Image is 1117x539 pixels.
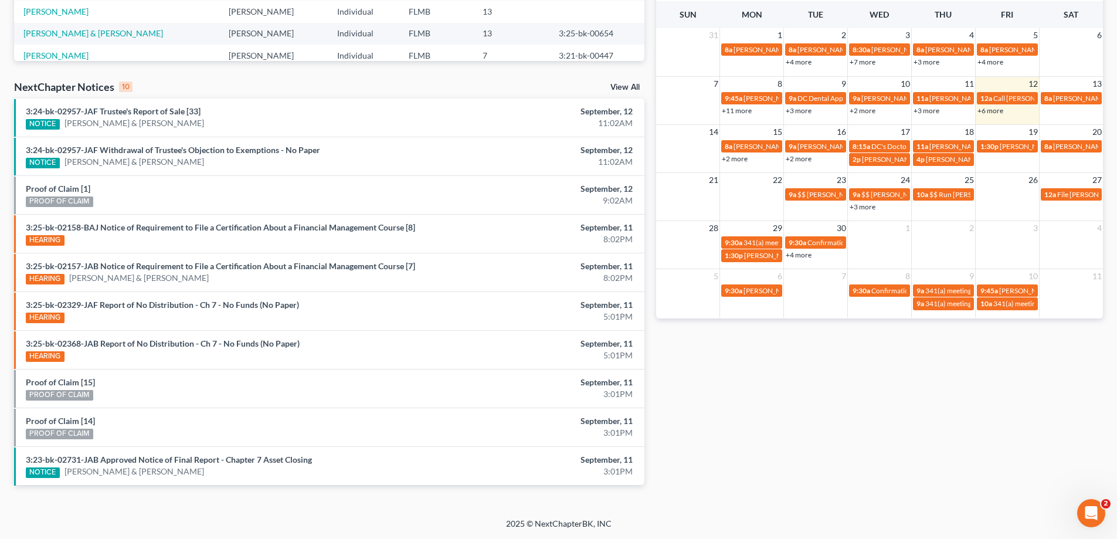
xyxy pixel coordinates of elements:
a: +4 more [786,57,812,66]
span: 29 [772,221,783,235]
div: NOTICE [26,467,60,478]
div: 3:01PM [438,427,633,439]
span: 27 [1091,173,1103,187]
span: 15 [772,125,783,139]
a: 3:24-bk-02957-JAF Trustee's Report of Sale [33] [26,106,201,116]
a: +3 more [850,202,875,211]
span: 341(a) meeting for [PERSON_NAME] [993,299,1106,308]
span: [PERSON_NAME] [797,45,853,54]
span: 23 [836,173,847,187]
span: Confirmation hearing for [PERSON_NAME] [807,238,941,247]
span: 9a [789,94,796,103]
div: HEARING [26,274,64,284]
span: 7 [712,77,719,91]
td: Individual [328,45,399,66]
td: FLMB [399,1,474,22]
td: Individual [328,23,399,45]
a: Proof of Claim [14] [26,416,95,426]
span: 4 [1096,221,1103,235]
td: 7 [473,45,549,66]
span: Wed [870,9,889,19]
td: FLMB [399,45,474,66]
td: 3:21-bk-00447 [549,45,644,66]
span: 12a [980,94,992,103]
a: +2 more [850,106,875,115]
span: 9:30a [725,238,742,247]
div: September, 12 [438,144,633,156]
span: 9a [853,190,860,199]
div: September, 11 [438,222,633,233]
span: 6 [776,269,783,283]
span: [PERSON_NAME] coming in for 341 [743,94,854,103]
span: 20 [1091,125,1103,139]
span: 11a [916,94,928,103]
span: 9:45a [980,286,998,295]
span: 1 [776,28,783,42]
span: 4 [968,28,975,42]
a: 3:24-bk-02957-JAF Withdrawal of Trustee's Objection to Exemptions - No Paper [26,145,320,155]
div: 8:02PM [438,233,633,245]
div: 3:01PM [438,388,633,400]
iframe: Intercom live chat [1077,499,1105,527]
span: 9 [840,77,847,91]
span: 17 [899,125,911,139]
a: +11 more [722,106,752,115]
div: September, 11 [438,260,633,272]
div: NextChapter Notices [14,80,133,94]
span: 9a [916,286,924,295]
div: PROOF OF CLAIM [26,429,93,439]
td: Individual [328,1,399,22]
a: 3:23-bk-02731-JAB Approved Notice of Final Report - Chapter 7 Asset Closing [26,455,312,465]
span: 18 [963,125,975,139]
span: 8 [904,269,911,283]
td: 13 [473,1,549,22]
span: Sun [680,9,697,19]
a: [PERSON_NAME] & [PERSON_NAME] [64,156,204,168]
span: 8a [1044,142,1052,151]
span: 2 [968,221,975,235]
span: 8 [776,77,783,91]
span: [PERSON_NAME] [734,45,789,54]
span: 9a [853,94,860,103]
span: 4p [916,155,925,164]
div: 5:01PM [438,350,633,361]
div: NOTICE [26,119,60,130]
span: 1:30p [980,142,999,151]
div: September, 11 [438,454,633,466]
span: 9a [916,299,924,308]
span: DC's Doctors Appt - Annual Physical [871,142,982,151]
span: [PERSON_NAME] [PHONE_NUMBER] [926,155,1044,164]
span: 10 [899,77,911,91]
a: 3:25-bk-02157-JAB Notice of Requirement to File a Certification About a Financial Management Cour... [26,261,415,271]
span: 9:45a [725,94,742,103]
span: 22 [772,173,783,187]
div: 2025 © NextChapterBK, INC [225,518,893,539]
span: 7 [840,269,847,283]
span: 10 [1027,269,1039,283]
span: 1 [904,221,911,235]
span: [PERSON_NAME]??? [1053,94,1117,103]
a: +4 more [977,57,1003,66]
div: September, 11 [438,338,633,350]
span: 19 [1027,125,1039,139]
div: September, 12 [438,183,633,195]
span: 2 [840,28,847,42]
span: 28 [708,221,719,235]
span: 9a [789,190,796,199]
span: [PERSON_NAME] [PHONE_NUMBER] [734,142,852,151]
span: 9 [968,269,975,283]
td: [PERSON_NAME] [219,45,328,66]
a: Proof of Claim [15] [26,377,95,387]
span: 5 [1032,28,1039,42]
span: 8a [916,45,924,54]
span: 9:30a [853,286,870,295]
div: HEARING [26,235,64,246]
span: 14 [708,125,719,139]
div: 9:02AM [438,195,633,206]
span: 8a [980,45,988,54]
span: 8:30a [853,45,870,54]
span: Fri [1001,9,1013,19]
span: 341(a) meeting for [PERSON_NAME] [925,286,1038,295]
span: 1:30p [725,251,743,260]
span: 9a [789,142,796,151]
